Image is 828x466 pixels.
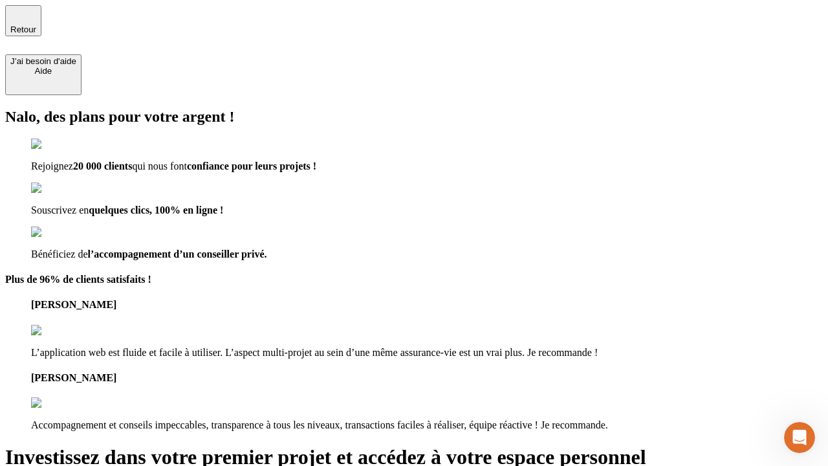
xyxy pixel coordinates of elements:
span: qui nous font [132,161,186,172]
h2: Nalo, des plans pour votre argent ! [5,108,823,126]
p: Accompagnement et conseils impeccables, transparence à tous les niveaux, transactions faciles à r... [31,419,823,431]
iframe: Intercom live chat [784,422,815,453]
img: checkmark [31,183,87,194]
div: Aide [10,66,76,76]
span: confiance pour leurs projets ! [187,161,316,172]
p: L’application web est fluide et facile à utiliser. L’aspect multi-projet au sein d’une même assur... [31,347,823,359]
span: l’accompagnement d’un conseiller privé. [88,249,267,260]
img: checkmark [31,139,87,150]
div: J’ai besoin d'aide [10,56,76,66]
span: Retour [10,25,36,34]
h4: Plus de 96% de clients satisfaits ! [5,274,823,285]
span: Bénéficiez de [31,249,88,260]
span: Rejoignez [31,161,73,172]
h4: [PERSON_NAME] [31,372,823,384]
h4: [PERSON_NAME] [31,299,823,311]
button: Retour [5,5,41,36]
span: 20 000 clients [73,161,133,172]
span: quelques clics, 100% en ligne ! [89,205,223,216]
img: checkmark [31,227,87,238]
img: reviews stars [31,397,95,409]
button: J’ai besoin d'aideAide [5,54,82,95]
img: reviews stars [31,325,95,337]
span: Souscrivez en [31,205,89,216]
